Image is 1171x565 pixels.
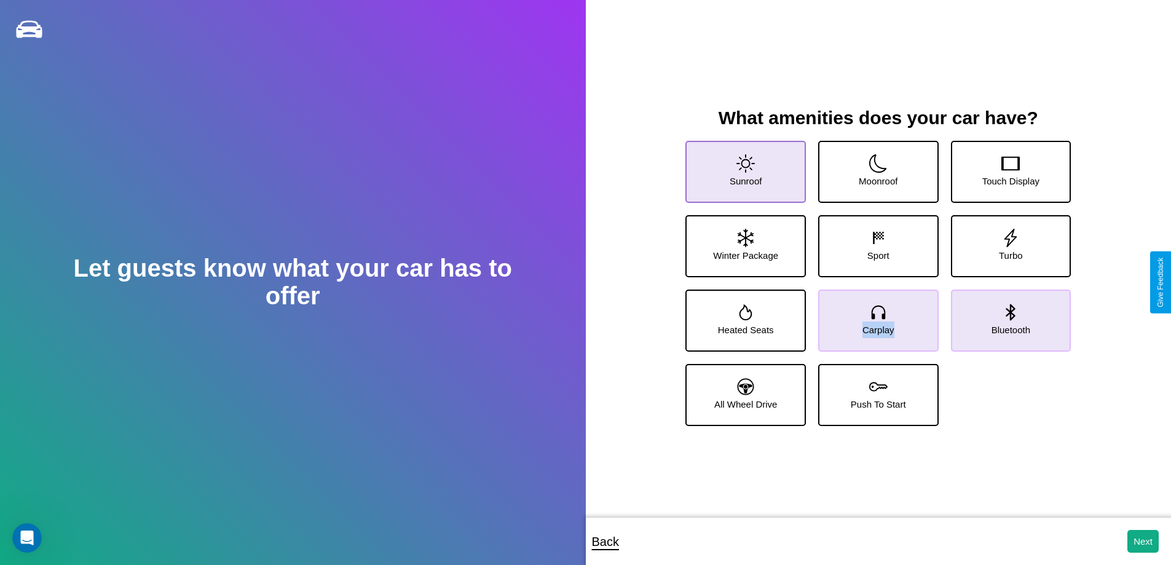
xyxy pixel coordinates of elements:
[58,255,527,310] h2: Let guests know what your car has to offer
[12,523,42,553] iframe: Intercom live chat
[982,173,1039,189] p: Touch Display
[1127,530,1159,553] button: Next
[992,322,1030,338] p: Bluetooth
[730,173,762,189] p: Sunroof
[714,396,778,413] p: All Wheel Drive
[867,247,889,264] p: Sport
[859,173,897,189] p: Moonroof
[718,322,774,338] p: Heated Seats
[862,322,894,338] p: Carplay
[1156,258,1165,307] div: Give Feedback
[999,247,1023,264] p: Turbo
[851,396,906,413] p: Push To Start
[592,531,619,553] p: Back
[673,108,1083,128] h3: What amenities does your car have?
[713,247,778,264] p: Winter Package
